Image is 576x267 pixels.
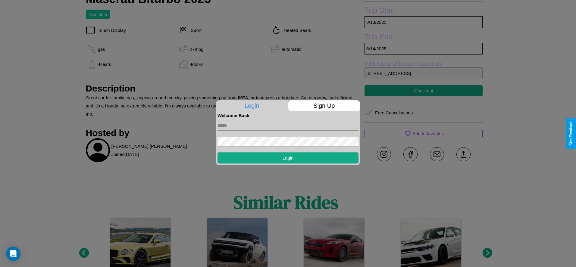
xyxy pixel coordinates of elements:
p: Login [216,100,288,111]
h4: Welcome Back [218,113,358,118]
button: Login [218,152,358,163]
div: Open Intercom Messenger [6,247,20,261]
div: Give Feedback [569,121,573,146]
p: Sign Up [288,100,360,111]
